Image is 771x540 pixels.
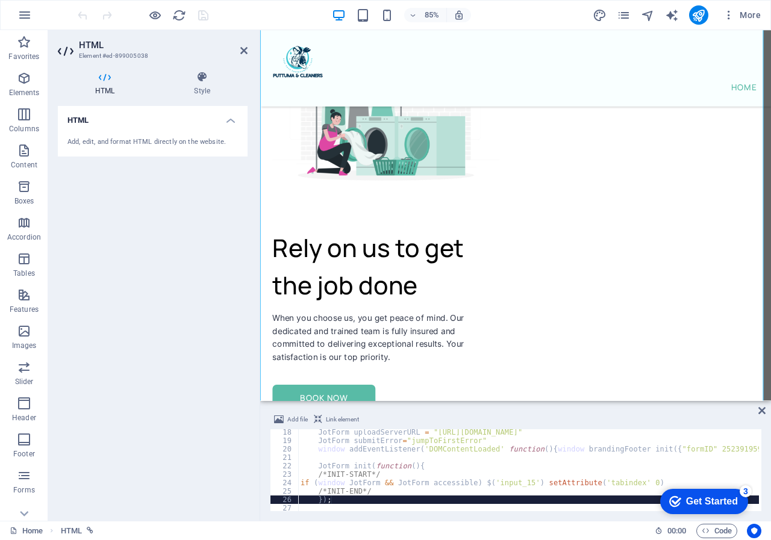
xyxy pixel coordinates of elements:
[270,453,299,462] div: 21
[270,445,299,453] div: 20
[593,8,607,22] i: Design (Ctrl+Alt+Y)
[617,8,631,22] button: pages
[270,470,299,479] div: 23
[58,106,248,128] h4: HTML
[61,524,82,538] span: Click to select. Double-click to edit
[723,9,761,21] span: More
[13,485,35,495] p: Forms
[7,232,41,242] p: Accordion
[87,527,93,534] i: This element is linked
[89,2,101,14] div: 3
[14,196,34,206] p: Boxes
[9,88,40,98] p: Elements
[15,377,34,386] p: Slider
[691,8,705,22] i: Publish
[61,524,93,538] nav: breadcrumb
[67,137,238,147] div: Add, edit, and format HTML directly on the website.
[272,412,310,427] button: Add file
[11,160,37,170] p: Content
[676,526,678,535] span: :
[79,51,223,61] h3: Element #ed-899005038
[270,495,299,504] div: 26
[270,479,299,487] div: 24
[35,13,87,24] div: Get Started
[665,8,679,22] i: AI Writer
[747,524,761,538] button: Usercentrics
[10,524,43,538] a: Click to cancel selection. Double-click to open Pages
[641,8,655,22] button: navigator
[404,8,447,22] button: 85%
[667,524,686,538] span: 00 00
[655,524,687,538] h6: Session time
[689,5,708,25] button: publish
[12,413,36,423] p: Header
[665,8,679,22] button: text_generator
[148,8,162,22] button: Click here to leave preview mode and continue editing
[270,487,299,495] div: 25
[12,341,37,350] p: Images
[287,412,308,427] span: Add file
[326,412,359,427] span: Link element
[172,8,186,22] i: Reload page
[270,436,299,445] div: 19
[454,10,464,20] i: On resize automatically adjust zoom level to fit chosen device.
[270,428,299,436] div: 18
[702,524,732,538] span: Code
[718,5,766,25] button: More
[270,462,299,470] div: 22
[8,52,39,61] p: Favorites
[422,8,442,22] h6: 85%
[10,305,39,314] p: Features
[58,71,157,96] h4: HTML
[696,524,737,538] button: Code
[270,504,299,512] div: 27
[172,8,186,22] button: reload
[157,71,248,96] h4: Style
[79,40,248,51] h2: HTML
[13,449,35,459] p: Footer
[9,124,39,134] p: Columns
[13,268,35,278] p: Tables
[312,412,361,427] button: Link element
[593,8,607,22] button: design
[9,6,97,31] div: Get Started 3 items remaining, 40% complete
